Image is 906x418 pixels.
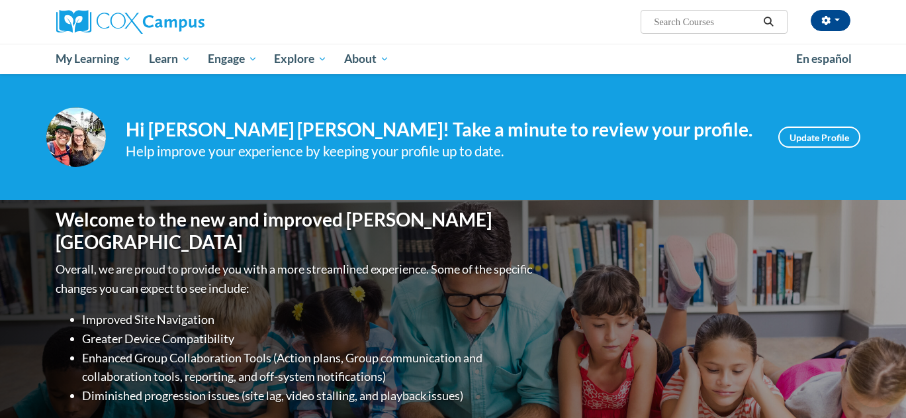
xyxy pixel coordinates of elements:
[36,44,870,74] div: Main menu
[811,10,850,31] button: Account Settings
[56,51,132,67] span: My Learning
[336,44,398,74] a: About
[56,260,536,298] p: Overall, we are proud to provide you with a more streamlined experience. Some of the specific cha...
[778,127,860,148] a: Update Profile
[788,45,860,73] a: En español
[83,386,536,405] li: Diminished progression issues (site lag, video stalling, and playback issues)
[208,51,257,67] span: Engage
[149,51,191,67] span: Learn
[126,140,758,162] div: Help improve your experience by keeping your profile up to date.
[758,14,778,30] button: Search
[56,209,536,253] h1: Welcome to the new and improved [PERSON_NAME][GEOGRAPHIC_DATA]
[140,44,199,74] a: Learn
[48,44,141,74] a: My Learning
[56,10,308,34] a: Cox Campus
[274,51,327,67] span: Explore
[83,348,536,387] li: Enhanced Group Collaboration Tools (Action plans, Group communication and collaboration tools, re...
[265,44,336,74] a: Explore
[83,310,536,329] li: Improved Site Navigation
[83,329,536,348] li: Greater Device Compatibility
[344,51,389,67] span: About
[126,119,758,141] h4: Hi [PERSON_NAME] [PERSON_NAME]! Take a minute to review your profile.
[199,44,266,74] a: Engage
[796,52,852,66] span: En español
[762,17,774,27] i: 
[56,10,204,34] img: Cox Campus
[46,107,106,167] img: Profile Image
[853,365,895,407] iframe: Botón para iniciar la ventana de mensajería
[653,14,758,30] input: Search Courses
